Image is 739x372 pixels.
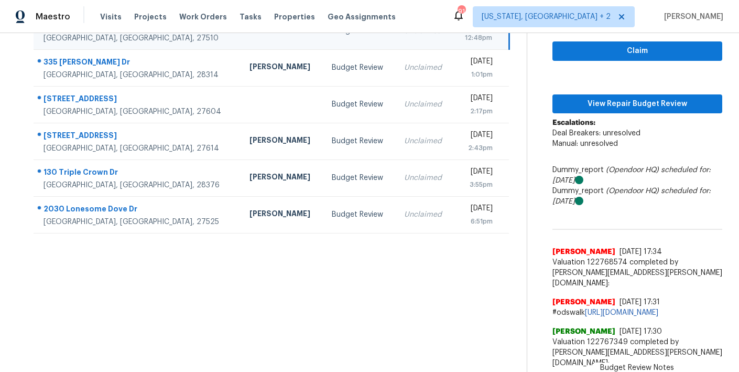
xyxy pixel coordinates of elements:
[44,93,233,107] div: [STREET_ADDRESS]
[100,12,122,22] span: Visits
[552,165,722,186] div: Dummy_report
[44,167,233,180] div: 130 Triple Crown Dr
[462,130,493,143] div: [DATE]
[462,56,493,69] div: [DATE]
[404,62,445,73] div: Unclaimed
[552,187,711,205] i: scheduled for: [DATE]
[552,140,618,147] span: Manual: unresolved
[552,119,595,126] b: Escalations:
[561,45,714,58] span: Claim
[462,179,493,190] div: 3:55pm
[462,33,492,43] div: 12:48pm
[552,41,722,61] button: Claim
[44,70,233,80] div: [GEOGRAPHIC_DATA], [GEOGRAPHIC_DATA], 28314
[585,309,658,316] a: [URL][DOMAIN_NAME]
[552,297,615,307] span: [PERSON_NAME]
[462,69,493,80] div: 1:01pm
[552,94,722,114] button: View Repair Budget Review
[620,328,662,335] span: [DATE] 17:30
[606,166,659,174] i: (Opendoor HQ)
[274,12,315,22] span: Properties
[134,12,167,22] span: Projects
[44,204,233,217] div: 2030 Lonesome Dove Dr
[44,217,233,227] div: [GEOGRAPHIC_DATA], [GEOGRAPHIC_DATA], 27525
[404,209,445,220] div: Unclaimed
[44,107,233,117] div: [GEOGRAPHIC_DATA], [GEOGRAPHIC_DATA], 27604
[552,130,640,137] span: Deal Breakers: unresolved
[552,337,722,368] span: Valuation 122767349 completed by [PERSON_NAME][EMAIL_ADDRESS][PERSON_NAME][DOMAIN_NAME]:
[249,208,315,221] div: [PERSON_NAME]
[462,143,493,153] div: 2:43pm
[249,172,315,185] div: [PERSON_NAME]
[552,186,722,207] div: Dummy_report
[462,203,493,216] div: [DATE]
[240,13,262,20] span: Tasks
[328,12,396,22] span: Geo Assignments
[552,307,722,318] span: #odswalk
[249,135,315,148] div: [PERSON_NAME]
[332,136,387,146] div: Budget Review
[44,130,233,143] div: [STREET_ADDRESS]
[462,93,493,106] div: [DATE]
[179,12,227,22] span: Work Orders
[332,173,387,183] div: Budget Review
[552,166,711,184] i: scheduled for: [DATE]
[404,136,445,146] div: Unclaimed
[458,6,465,17] div: 91
[552,257,722,289] span: Valuation 122768574 completed by [PERSON_NAME][EMAIL_ADDRESS][PERSON_NAME][DOMAIN_NAME]:
[552,326,615,337] span: [PERSON_NAME]
[332,209,387,220] div: Budget Review
[561,98,714,111] span: View Repair Budget Review
[606,187,659,195] i: (Opendoor HQ)
[620,248,662,256] span: [DATE] 17:34
[404,99,445,110] div: Unclaimed
[482,12,611,22] span: [US_STATE], [GEOGRAPHIC_DATA] + 2
[44,57,233,70] div: 335 [PERSON_NAME] Dr
[44,33,233,44] div: [GEOGRAPHIC_DATA], [GEOGRAPHIC_DATA], 27510
[462,106,493,116] div: 2:17pm
[332,62,387,73] div: Budget Review
[332,99,387,110] div: Budget Review
[36,12,70,22] span: Maestro
[552,247,615,257] span: [PERSON_NAME]
[660,12,723,22] span: [PERSON_NAME]
[462,166,493,179] div: [DATE]
[404,173,445,183] div: Unclaimed
[249,61,315,75] div: [PERSON_NAME]
[44,180,233,190] div: [GEOGRAPHIC_DATA], [GEOGRAPHIC_DATA], 28376
[620,299,660,306] span: [DATE] 17:31
[44,143,233,154] div: [GEOGRAPHIC_DATA], [GEOGRAPHIC_DATA], 27614
[462,216,493,227] div: 6:51pm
